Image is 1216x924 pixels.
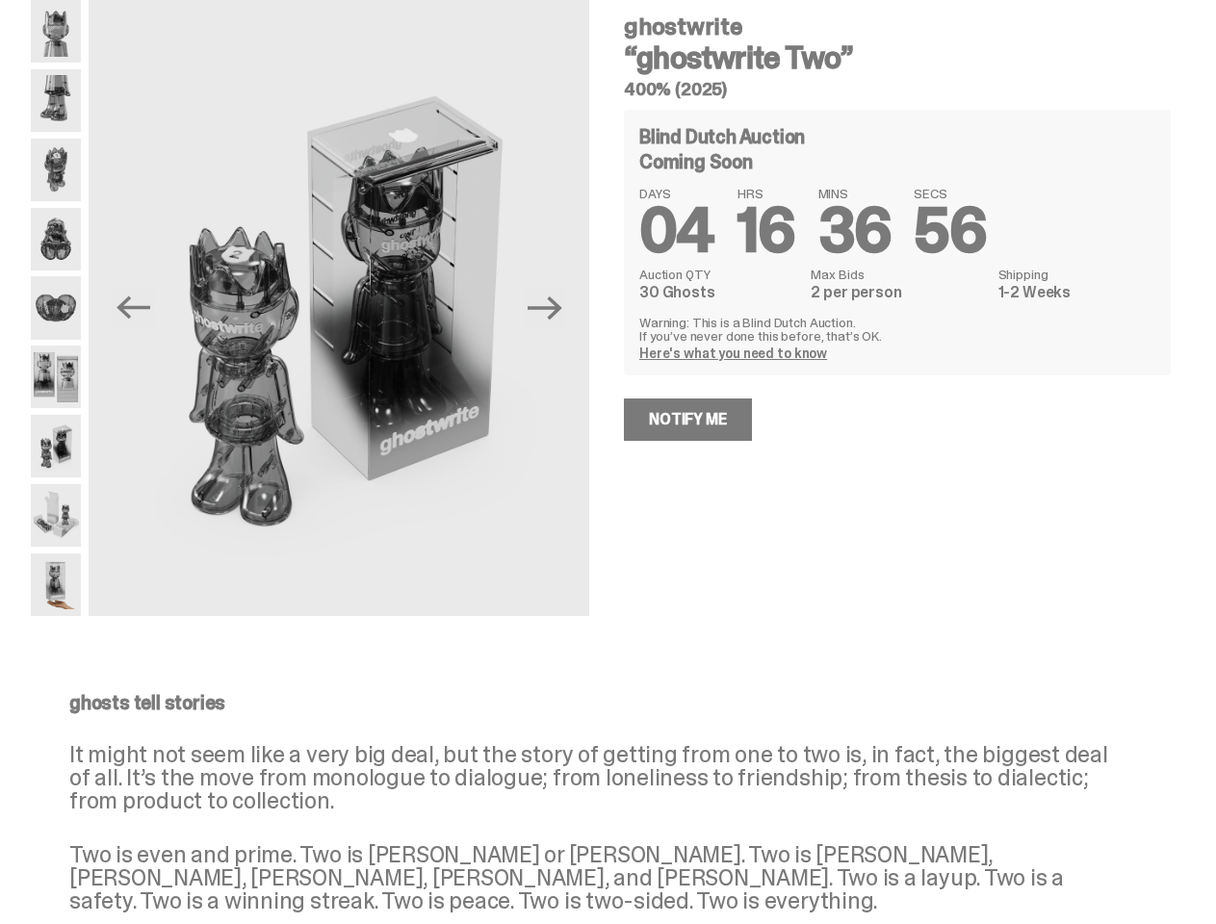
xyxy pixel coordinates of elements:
h5: 400% (2025) [624,81,1171,98]
dd: 1-2 Weeks [998,285,1155,300]
span: MINS [818,187,892,200]
dd: 2 per person [811,285,986,300]
img: ghostwrite_Two_Media_10.png [31,346,81,408]
h4: ghostwrite [624,15,1171,38]
div: Coming Soon [639,152,1155,171]
button: Previous [112,287,154,329]
p: Two is even and prime. Two is [PERSON_NAME] or [PERSON_NAME]. Two is [PERSON_NAME], [PERSON_NAME]... [69,843,1132,912]
img: ghostwrite_Two_Media_13.png [31,484,81,547]
img: ghostwrite_Two_Media_14.png [31,553,81,616]
img: ghostwrite_Two_Media_11.png [31,415,81,477]
img: ghostwrite_Two_Media_3.png [31,69,81,132]
h3: “ghostwrite Two” [624,42,1171,73]
span: 56 [914,191,986,270]
span: SECS [914,187,986,200]
span: DAYS [639,187,714,200]
p: Warning: This is a Blind Dutch Auction. If you’ve never done this before, that’s OK. [639,316,1155,343]
p: ghosts tell stories [69,693,1132,712]
span: 16 [737,191,795,270]
a: Notify Me [624,398,752,441]
img: ghostwrite_Two_Media_8.png [31,276,81,339]
dt: Max Bids [811,268,986,281]
span: HRS [737,187,795,200]
dd: 30 Ghosts [639,285,799,300]
dt: Shipping [998,268,1155,281]
img: ghostwrite_Two_Media_5.png [31,139,81,201]
h4: Blind Dutch Auction [639,127,805,146]
a: Here's what you need to know [639,345,827,362]
button: Next [524,287,566,329]
span: 36 [818,191,892,270]
span: 04 [639,191,714,270]
img: ghostwrite_Two_Media_6.png [31,208,81,270]
p: It might not seem like a very big deal, but the story of getting from one to two is, in fact, the... [69,743,1132,812]
dt: Auction QTY [639,268,799,281]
